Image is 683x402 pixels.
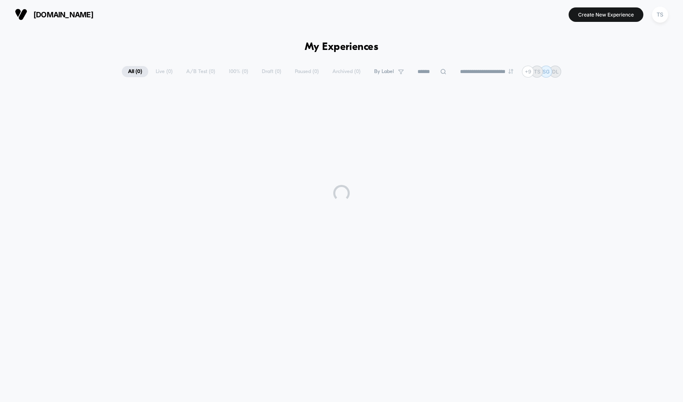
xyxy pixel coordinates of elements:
p: TS [534,69,541,75]
div: TS [652,7,668,23]
img: Visually logo [15,8,27,21]
span: [DOMAIN_NAME] [33,10,93,19]
span: By Label [374,69,394,75]
h1: My Experiences [305,41,379,53]
button: Create New Experience [569,7,643,22]
img: end [508,69,513,74]
div: + 9 [522,66,534,78]
p: SG [543,69,550,75]
button: [DOMAIN_NAME] [12,8,96,21]
button: TS [650,6,671,23]
p: DL [552,69,559,75]
span: All ( 0 ) [122,66,148,77]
